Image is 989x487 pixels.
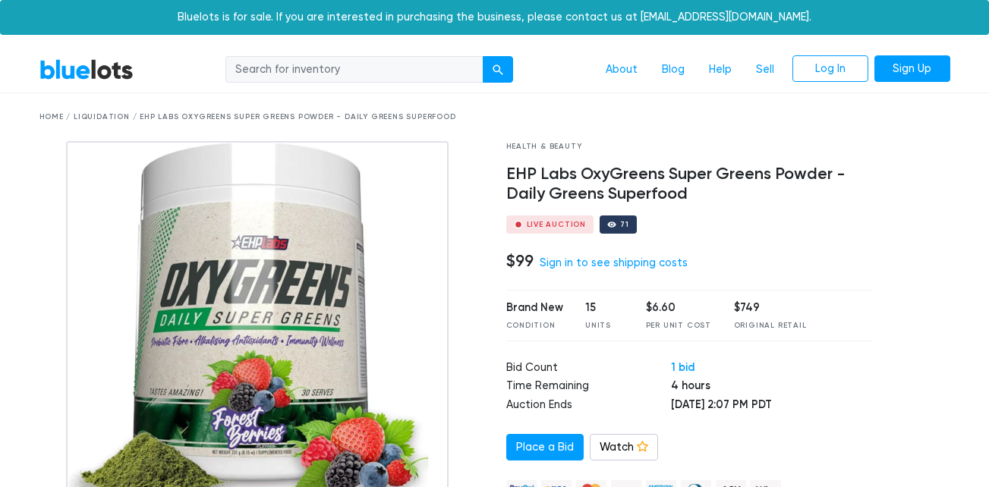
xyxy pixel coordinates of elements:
[39,58,134,80] a: BlueLots
[734,320,807,331] div: Original Retail
[734,300,807,316] div: $749
[39,112,950,123] div: Home / Liquidation / EHP Labs OxyGreens Super Greens Powder - Daily Greens Superfood
[506,434,584,461] a: Place a Bid
[650,55,697,84] a: Blog
[620,221,629,228] div: 71
[594,55,650,84] a: About
[671,378,872,397] td: 4 hours
[874,55,950,83] a: Sign Up
[506,360,671,379] td: Bid Count
[585,300,623,316] div: 15
[506,251,534,271] h4: $99
[506,165,873,204] h4: EHP Labs OxyGreens Super Greens Powder - Daily Greens Superfood
[697,55,744,84] a: Help
[671,397,872,416] td: [DATE] 2:07 PM PDT
[792,55,868,83] a: Log In
[225,56,483,83] input: Search for inventory
[590,434,658,461] a: Watch
[506,300,563,316] div: Brand New
[540,256,688,269] a: Sign in to see shipping costs
[671,360,695,374] a: 1 bid
[744,55,786,84] a: Sell
[506,378,671,397] td: Time Remaining
[646,320,711,331] div: Per Unit Cost
[527,221,587,228] div: Live Auction
[585,320,623,331] div: Units
[506,141,873,152] div: Health & Beauty
[646,300,711,316] div: $6.60
[506,320,563,331] div: Condition
[506,397,671,416] td: Auction Ends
